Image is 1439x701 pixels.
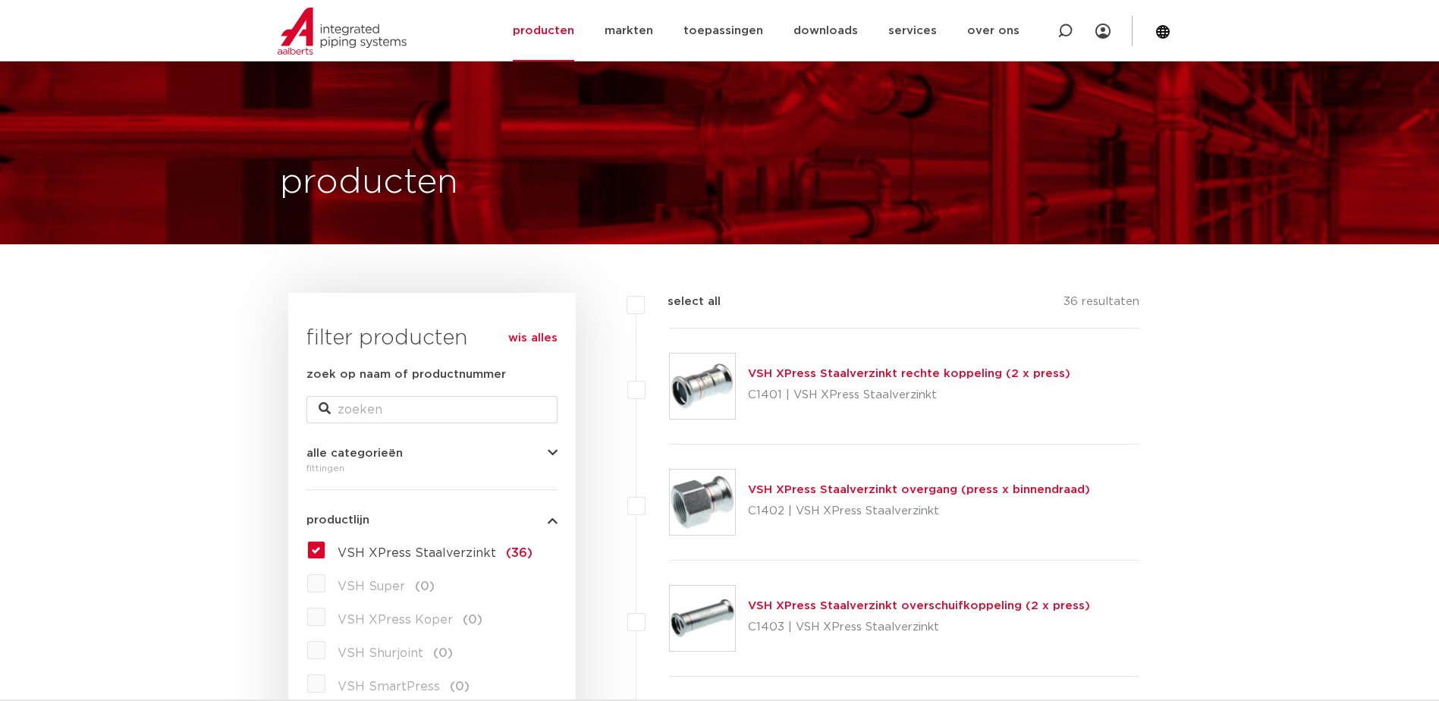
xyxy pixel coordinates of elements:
img: Thumbnail for VSH XPress Staalverzinkt overgang (press x binnendraad) [670,470,735,535]
span: (0) [433,647,453,659]
a: VSH XPress Staalverzinkt rechte koppeling (2 x press) [748,368,1070,379]
label: select all [645,293,721,311]
p: 36 resultaten [1064,293,1139,316]
span: (0) [463,614,482,626]
h1: producten [280,159,458,207]
div: fittingen [306,459,558,477]
span: VSH Shurjoint [338,647,423,659]
input: zoeken [306,396,558,423]
span: VSH XPress Staalverzinkt [338,547,496,559]
button: productlijn [306,514,558,526]
a: wis alles [508,329,558,347]
span: VSH Super [338,580,405,593]
button: alle categorieën [306,448,558,459]
span: (0) [415,580,435,593]
p: C1403 | VSH XPress Staalverzinkt [748,615,1090,640]
span: (36) [506,547,533,559]
img: Thumbnail for VSH XPress Staalverzinkt rechte koppeling (2 x press) [670,354,735,419]
a: VSH XPress Staalverzinkt overschuifkoppeling (2 x press) [748,600,1090,611]
img: Thumbnail for VSH XPress Staalverzinkt overschuifkoppeling (2 x press) [670,586,735,651]
h3: filter producten [306,323,558,354]
span: (0) [450,681,470,693]
p: C1401 | VSH XPress Staalverzinkt [748,383,1070,407]
span: alle categorieën [306,448,403,459]
span: VSH XPress Koper [338,614,453,626]
p: C1402 | VSH XPress Staalverzinkt [748,499,1090,523]
span: VSH SmartPress [338,681,440,693]
a: VSH XPress Staalverzinkt overgang (press x binnendraad) [748,484,1090,495]
span: productlijn [306,514,369,526]
label: zoek op naam of productnummer [306,366,506,384]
